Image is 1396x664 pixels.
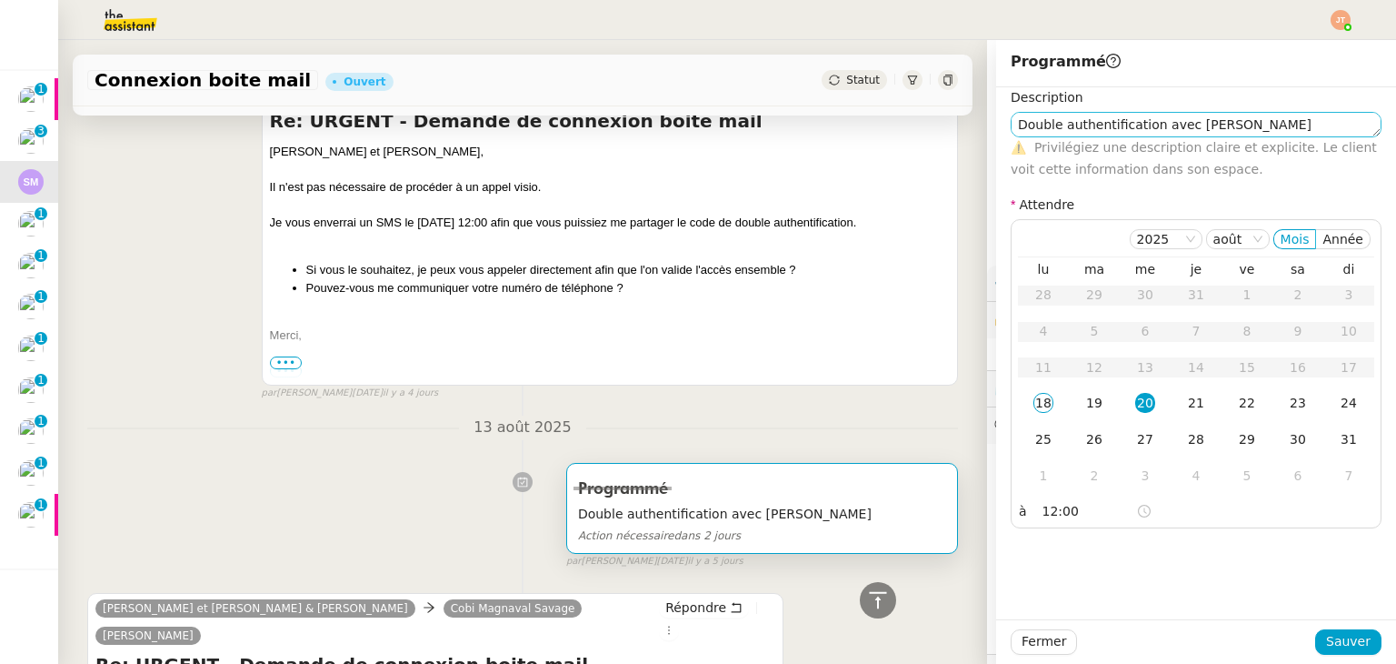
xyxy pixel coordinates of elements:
span: Programmé [578,481,668,498]
img: users%2F2jlvdN0P8GbCBZjV6FkzaZ0HjPj2%2Favatar%2Fdownload%20(7).jpeg [18,128,44,154]
img: svg [1331,10,1351,30]
td: 19/08/2025 [1069,386,1120,422]
div: 💬Commentaires 3 [987,407,1396,443]
nz-badge-sup: 1 [35,290,47,303]
div: [PERSON_NAME] et [PERSON_NAME], [270,143,950,161]
div: Je vous enverrai un SMS le [DATE] 12:00 afin que vous puissiez me partager le code de double auth... [270,214,950,232]
td: 18/08/2025 [1018,386,1069,422]
div: 2 [1084,466,1104,486]
div: 18 [1033,393,1053,413]
label: Description [1011,90,1083,105]
span: il y a 4 jours [383,386,438,401]
img: users%2FW7e7b233WjXBv8y9FJp8PJv22Cs1%2Favatar%2F21b3669d-5595-472e-a0ea-de11407c45ae [18,211,44,236]
td: 04/09/2025 [1171,458,1221,495]
span: 💬 [994,418,1143,432]
nz-badge-sup: 1 [35,332,47,345]
p: 1 [37,457,45,473]
div: 🔐Données client [987,302,1396,337]
p: 1 [37,83,45,99]
td: 31/08/2025 [1323,422,1374,458]
p: 3 [37,125,45,141]
span: par [566,554,582,569]
small: [PERSON_NAME][DATE] [566,554,743,569]
nz-badge-sup: 1 [35,374,47,387]
td: 21/08/2025 [1171,386,1221,422]
span: à [1019,501,1027,522]
button: Répondre [659,598,749,618]
p: 1 [37,249,45,266]
td: 23/08/2025 [1272,386,1323,422]
nz-select-item: août [1213,230,1262,248]
td: 29/08/2025 [1221,422,1272,458]
span: ⚙️ [994,273,1089,294]
nz-badge-sup: 1 [35,83,47,96]
div: Merci, [270,327,950,345]
nz-badge-sup: 1 [35,498,47,511]
span: 🔐 [994,309,1112,330]
td: 06/09/2025 [1272,458,1323,495]
td: 02/09/2025 [1069,458,1120,495]
span: ••• [270,357,303,369]
span: ⏲️ [994,381,1127,396]
p: 1 [37,207,45,224]
div: 21 [1186,393,1206,413]
span: ⚠️ [1011,140,1026,155]
div: 4 [1186,466,1206,486]
td: 24/08/2025 [1323,386,1374,422]
div: 30 [1288,429,1308,449]
img: users%2F3XW7N0tEcIOoc8sxKxWqDcFn91D2%2Favatar%2F5653ca14-9fea-463f-a381-ec4f4d723a3b [18,502,44,528]
th: ven. [1221,261,1272,277]
img: users%2FZQQIdhcXkybkhSUIYGy0uz77SOL2%2Favatar%2F1738315307335.jpeg [18,294,44,319]
span: Répondre [665,599,726,617]
div: Il n'est pas nécessaire de procéder à un appel visio. [270,178,950,196]
img: users%2FW7e7b233WjXBv8y9FJp8PJv22Cs1%2Favatar%2F21b3669d-5595-472e-a0ea-de11407c45ae [18,336,44,361]
span: Cobi Magnaval Savage [451,602,575,615]
img: users%2F3XW7N0tEcIOoc8sxKxWqDcFn91D2%2Favatar%2F5653ca14-9fea-463f-a381-ec4f4d723a3b [18,460,44,486]
span: il y a 5 jours [687,554,743,569]
img: users%2FSADz3OCgrFNaBc1p3ogUv5k479k1%2Favatar%2Fccbff511-0434-4584-b662-693e5a00b7b7 [18,418,44,444]
h4: Re: URGENT - Demande de connexion boite mail [270,108,950,134]
nz-badge-sup: 1 [35,207,47,220]
div: 25 [1033,429,1053,449]
span: Privilégiez une description claire et explicite. Le client voit cette information dans son espace. [1011,140,1377,176]
div: 20 [1135,393,1155,413]
span: 13 août 2025 [459,416,585,440]
td: 25/08/2025 [1018,422,1069,458]
td: 01/09/2025 [1018,458,1069,495]
label: ••• [270,365,303,377]
li: Si vous le souhaitez, je peux vous appeler directement afin que l'on valide l'accès ensemble ? [306,261,950,279]
nz-badge-sup: 3 [35,125,47,137]
div: ⏲️Tâches 29:55 [987,371,1396,407]
a: [PERSON_NAME] et [PERSON_NAME] & [PERSON_NAME] [95,600,415,617]
div: 7 [1339,466,1359,486]
span: Programmé [1011,53,1121,70]
img: svg [18,169,44,195]
th: jeu. [1171,261,1221,277]
div: ⚙️Procédures [987,266,1396,301]
span: Sauver [1326,631,1371,652]
td: 26/08/2025 [1069,422,1120,458]
th: lun. [1018,261,1069,277]
div: 26 [1084,429,1104,449]
input: Heure [1042,501,1136,522]
div: 31 [1339,429,1359,449]
div: 19 [1084,393,1104,413]
td: 22/08/2025 [1221,386,1272,422]
span: Double authentification avec [PERSON_NAME] [578,504,946,525]
button: Fermer [1011,629,1077,655]
div: 5 [1237,466,1257,486]
span: Statut [846,74,880,86]
th: sam. [1272,261,1323,277]
img: users%2FdHO1iM5N2ObAeWsI96eSgBoqS9g1%2Favatar%2Fdownload.png [18,377,44,403]
td: 28/08/2025 [1171,422,1221,458]
p: 1 [37,374,45,390]
nz-badge-sup: 1 [35,415,47,428]
td: 05/09/2025 [1221,458,1272,495]
p: 1 [37,498,45,515]
td: 30/08/2025 [1272,422,1323,458]
div: 27 [1135,429,1155,449]
div: 1 [1033,466,1053,486]
th: mar. [1069,261,1120,277]
li: Pouvez-vous me communiquer votre numéro de téléphone ? [306,279,950,297]
p: 1 [37,290,45,307]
